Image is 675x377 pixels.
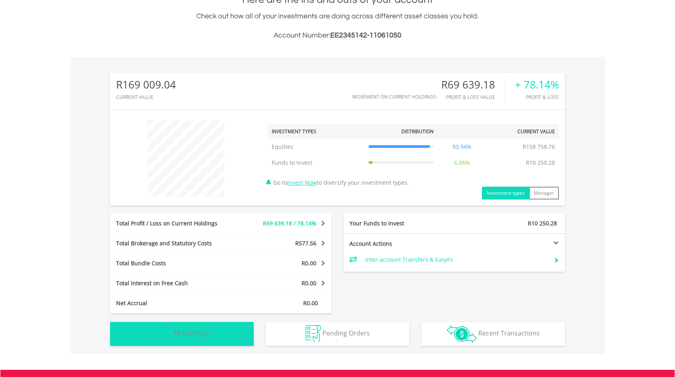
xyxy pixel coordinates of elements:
[529,187,559,199] button: Manager
[522,155,559,171] td: R10 250.28
[263,219,316,227] span: R69 639.18 / 78.14%
[482,187,529,199] button: Investment types
[268,124,365,139] th: Investment Types
[528,219,557,227] span: R10 250.28
[438,139,486,155] td: 93.94%
[268,139,365,155] td: Equities
[295,239,316,247] span: R577.56
[438,155,486,171] td: 6.06%
[110,219,239,227] div: Total Profit / Loss on Current Holdings
[365,254,547,266] td: Inter-account Transfers & EasyFx
[447,325,477,343] img: transactions-zar-wht.png
[306,325,321,342] img: pending_instructions-wht.png
[155,325,172,342] img: holdings-wht.png
[174,329,209,338] span: All Holdings
[519,139,559,155] td: R158 758.76
[116,79,176,91] div: R169 009.04
[110,299,239,307] div: Net Accrual
[110,259,239,267] div: Total Bundle Costs
[303,299,318,307] span: R0.00
[352,94,437,99] div: Movement on Current Holdings:
[515,95,559,100] div: Profit & Loss
[262,116,565,199] div: Go to to diversify your investment types.
[266,322,409,346] button: Pending Orders
[302,279,316,287] span: R0.00
[343,240,454,248] div: Account Actions
[343,219,454,227] div: Your Funds to Invest
[486,124,559,139] th: Current Value
[401,128,434,135] div: Distribution
[302,259,316,267] span: R0.00
[287,179,317,186] a: Invest Now
[330,32,401,39] span: EE2345142-11061050
[110,11,565,41] div: Check out how all of your investments are doing across different asset classes you hold.
[515,79,559,91] div: + 78.14%
[322,329,370,338] span: Pending Orders
[110,279,239,287] div: Total Interest on Free Cash
[268,155,365,171] td: Funds to Invest
[441,79,505,91] div: R69 639.18
[116,95,176,100] div: CURRENT VALUE
[421,322,565,346] button: Recent Transactions
[110,30,565,41] h3: Account Number:
[110,239,239,247] div: Total Brokerage and Statutory Costs
[110,322,254,346] button: All Holdings
[441,95,505,100] div: Profit & Loss Value
[478,329,540,338] span: Recent Transactions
